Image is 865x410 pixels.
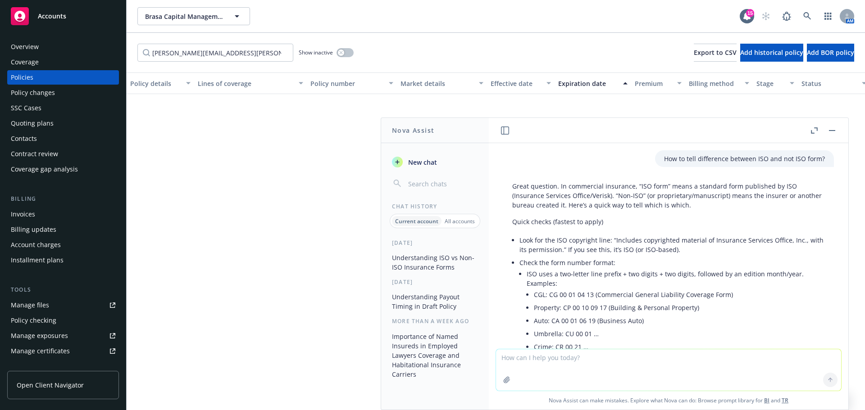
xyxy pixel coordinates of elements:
span: Nova Assist can make mistakes. Explore what Nova can do: Browse prompt library for and [492,391,845,410]
p: All accounts [445,217,475,225]
p: Quick checks (fastest to apply) [512,217,825,226]
div: Coverage gap analysis [11,162,78,176]
a: Coverage gap analysis [7,162,119,176]
button: Importance of Named Insureds in Employed Lawyers Coverage and Habitational Insurance Carriers [388,329,482,382]
a: Report a Bug [778,7,796,25]
div: [DATE] [381,278,489,286]
div: [DATE] [381,239,489,247]
span: Open Client Navigator [17,380,84,390]
p: How to tell difference between ISO and not ISO form? [664,154,825,163]
a: Contacts [7,131,119,146]
div: Overview [11,40,39,54]
input: Search chats [406,177,478,190]
div: Policy details [130,79,181,88]
button: Lines of coverage [194,72,307,94]
a: Installment plans [7,253,119,267]
div: More than a week ago [381,317,489,325]
a: Search [798,7,816,25]
span: Brasa Capital Management, LLC [145,12,223,21]
div: Tools [7,285,119,294]
li: CGL: CG 00 01 04 13 (Commercial General Liability Coverage Form) [534,288,825,301]
a: BI [764,396,769,404]
a: Billing updates [7,222,119,237]
button: Policy details [127,72,194,94]
p: Great question. In commercial insurance, “ISO form” means a standard form published by ISO (Insur... [512,181,825,210]
p: Current account [395,217,438,225]
a: SSC Cases [7,101,119,115]
div: Policy number [310,79,383,88]
a: Switch app [819,7,837,25]
a: Overview [7,40,119,54]
div: Manage certificates [11,344,70,358]
div: Billing [7,194,119,203]
span: Export to CSV [694,48,737,57]
li: Auto: CA 00 01 06 19 (Business Auto) [534,314,825,327]
input: Filter by keyword... [137,44,293,62]
a: Manage files [7,298,119,312]
span: New chat [406,158,437,167]
div: Billing method [689,79,739,88]
div: Invoices [11,207,35,221]
div: Lines of coverage [198,79,293,88]
button: Billing method [685,72,753,94]
button: Stage [753,72,798,94]
div: Installment plans [11,253,64,267]
a: Coverage [7,55,119,69]
div: Manage exposures [11,329,68,343]
button: Export to CSV [694,44,737,62]
button: Understanding Payout Timing in Draft Policy [388,289,482,314]
div: Account charges [11,238,61,252]
a: Quoting plans [7,116,119,131]
div: Status [801,79,856,88]
a: Manage exposures [7,329,119,343]
button: Expiration date [555,72,631,94]
span: Show inactive [299,49,333,56]
div: Chat History [381,203,489,210]
div: Policy changes [11,86,55,100]
button: Policy number [307,72,397,94]
li: Property: CP 00 10 09 17 (Building & Personal Property) [534,301,825,314]
button: Add historical policy [740,44,803,62]
span: Add historical policy [740,48,803,57]
div: Contract review [11,147,58,161]
div: 15 [746,9,754,17]
li: Umbrella: CU 00 01 … [534,327,825,340]
div: Billing updates [11,222,56,237]
a: Manage certificates [7,344,119,358]
a: Account charges [7,238,119,252]
div: Coverage [11,55,39,69]
div: Premium [635,79,672,88]
div: Expiration date [558,79,618,88]
div: Manage claims [11,359,56,374]
button: Effective date [487,72,555,94]
a: Policies [7,70,119,85]
div: Stage [756,79,784,88]
span: Accounts [38,13,66,20]
div: Market details [401,79,473,88]
a: Policy changes [7,86,119,100]
li: ISO uses a two‑letter line prefix + two digits + two digits, followed by an edition month/year. E... [527,267,825,394]
a: Start snowing [757,7,775,25]
div: Effective date [491,79,541,88]
div: Contacts [11,131,37,146]
a: Invoices [7,207,119,221]
div: Manage files [11,298,49,312]
a: TR [782,396,788,404]
a: Contract review [7,147,119,161]
span: Add BOR policy [807,48,854,57]
a: Accounts [7,4,119,29]
button: Brasa Capital Management, LLC [137,7,250,25]
li: Look for the ISO copyright line: “Includes copyrighted material of Insurance Services Office, Inc... [519,234,825,256]
div: Quoting plans [11,116,54,131]
li: Crime: CR 00 21 … [534,340,825,353]
button: Market details [397,72,487,94]
a: Policy checking [7,313,119,328]
button: Premium [631,72,685,94]
h1: Nova Assist [392,126,434,135]
a: Manage claims [7,359,119,374]
button: New chat [388,154,482,170]
div: Policy checking [11,313,56,328]
div: Policies [11,70,33,85]
button: Understanding ISO vs Non-ISO Insurance Forms [388,250,482,275]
